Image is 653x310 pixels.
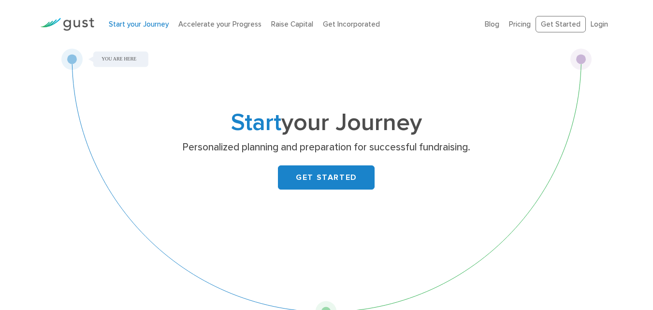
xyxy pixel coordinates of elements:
[323,20,380,29] a: Get Incorporated
[485,20,499,29] a: Blog
[178,20,261,29] a: Accelerate your Progress
[591,20,608,29] a: Login
[278,165,375,190] a: GET STARTED
[271,20,313,29] a: Raise Capital
[109,20,169,29] a: Start your Journey
[231,108,281,137] span: Start
[509,20,531,29] a: Pricing
[536,16,586,33] a: Get Started
[135,112,517,134] h1: your Journey
[40,18,94,31] img: Gust Logo
[139,141,514,154] p: Personalized planning and preparation for successful fundraising.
